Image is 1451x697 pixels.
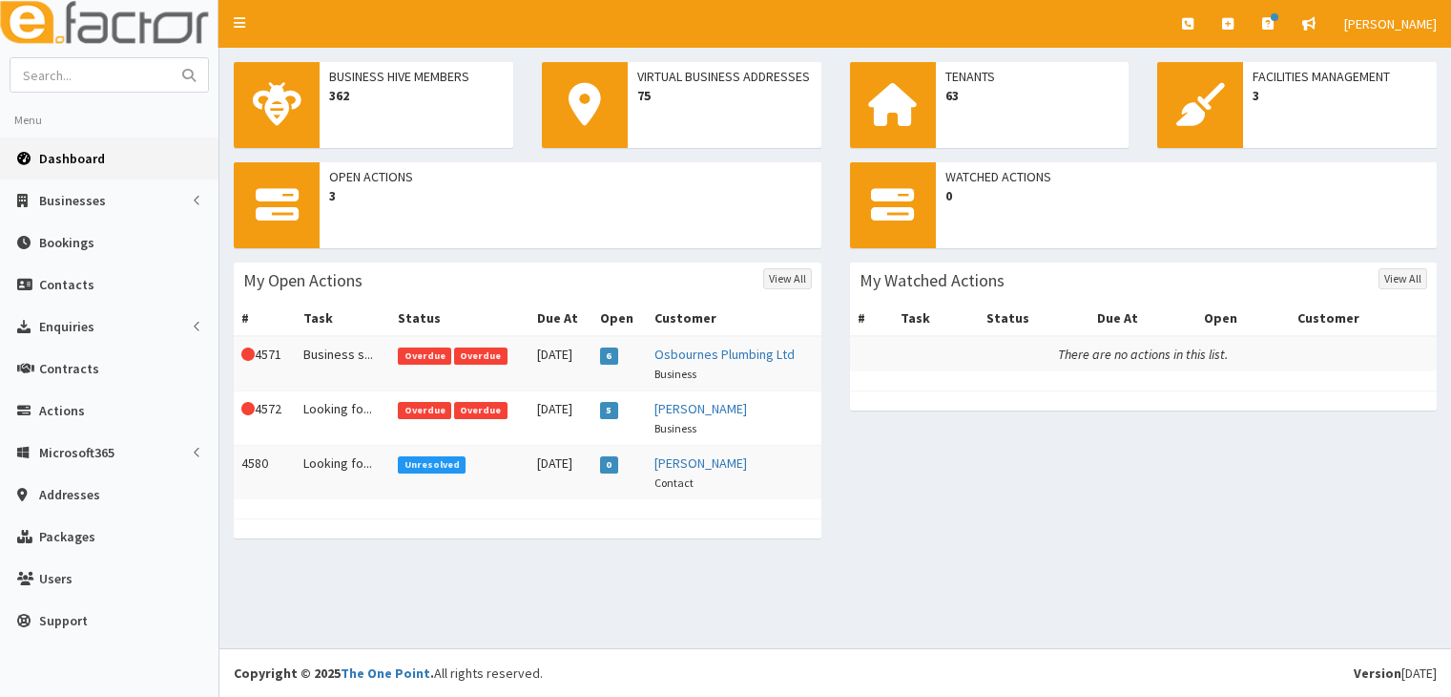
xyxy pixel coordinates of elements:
[296,391,391,446] td: Looking fo...
[654,454,747,472] a: [PERSON_NAME]
[860,272,1005,289] h3: My Watched Actions
[234,446,296,500] td: 4580
[390,301,529,336] th: Status
[39,234,94,251] span: Bookings
[1344,15,1437,32] span: [PERSON_NAME]
[945,186,1428,205] span: 0
[600,348,618,365] span: 6
[39,360,99,377] span: Contracts
[10,58,171,92] input: Search...
[39,276,94,293] span: Contacts
[329,67,504,86] span: Business Hive Members
[637,86,812,105] span: 75
[1196,301,1289,336] th: Open
[39,612,88,629] span: Support
[1378,268,1427,289] a: View All
[234,665,434,682] strong: Copyright © 2025 .
[329,167,812,186] span: Open Actions
[647,301,820,336] th: Customer
[637,67,812,86] span: Virtual Business Addresses
[654,400,747,417] a: [PERSON_NAME]
[1354,664,1437,683] div: [DATE]
[39,444,114,461] span: Microsoft365
[945,167,1428,186] span: Watched Actions
[654,367,696,381] small: Business
[219,648,1451,697] footer: All rights reserved.
[234,391,296,446] td: 4572
[592,301,647,336] th: Open
[39,486,100,503] span: Addresses
[600,402,618,419] span: 5
[1290,301,1437,336] th: Customer
[1253,86,1427,105] span: 3
[1058,346,1228,363] i: There are no actions in this list.
[654,346,795,363] a: Osbournes Plumbing Ltd
[329,86,504,105] span: 362
[243,272,363,289] h3: My Open Actions
[893,301,979,336] th: Task
[39,192,106,209] span: Businesses
[654,421,696,435] small: Business
[529,336,592,391] td: [DATE]
[39,150,105,167] span: Dashboard
[398,456,466,474] span: Unresolved
[945,86,1120,105] span: 63
[454,348,508,365] span: Overdue
[850,301,894,336] th: #
[241,402,255,415] i: This Action is overdue!
[454,402,508,419] span: Overdue
[529,446,592,500] td: [DATE]
[1253,67,1427,86] span: Facilities Management
[654,475,694,490] small: Contact
[296,301,391,336] th: Task
[1089,301,1196,336] th: Due At
[234,336,296,391] td: 4571
[1354,665,1401,682] b: Version
[39,402,85,419] span: Actions
[296,336,391,391] td: Business s...
[600,456,618,474] span: 0
[979,301,1089,336] th: Status
[296,446,391,500] td: Looking fo...
[39,570,73,587] span: Users
[945,67,1120,86] span: Tenants
[39,528,95,545] span: Packages
[529,391,592,446] td: [DATE]
[241,348,255,361] i: This Action is overdue!
[39,318,94,335] span: Enquiries
[763,268,812,289] a: View All
[529,301,592,336] th: Due At
[234,301,296,336] th: #
[341,665,430,682] a: The One Point
[329,186,812,205] span: 3
[398,402,451,419] span: Overdue
[398,348,451,365] span: Overdue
